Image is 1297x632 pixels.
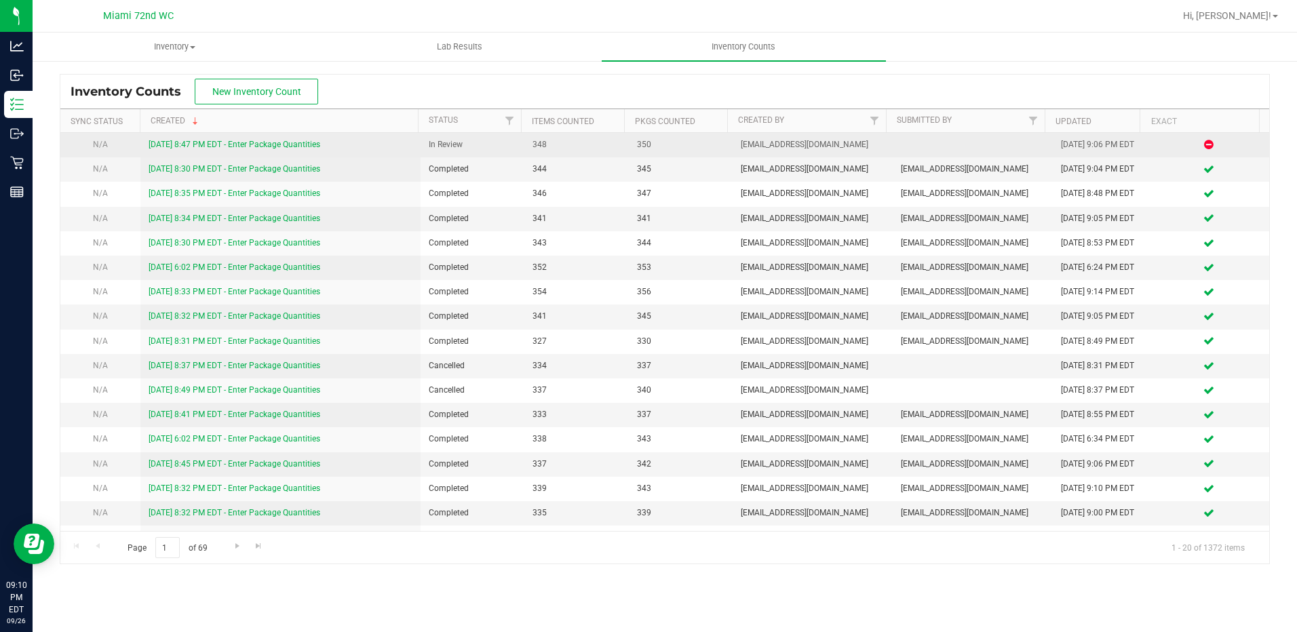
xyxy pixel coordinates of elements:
[429,138,516,151] span: In Review
[93,214,108,223] span: N/A
[151,116,201,125] a: Created
[602,33,886,61] a: Inventory Counts
[637,212,724,225] span: 341
[1061,187,1141,200] div: [DATE] 8:48 PM EDT
[93,385,108,395] span: N/A
[71,84,195,99] span: Inventory Counts
[149,311,320,321] a: [DATE] 8:32 PM EDT - Enter Package Quantities
[149,214,320,223] a: [DATE] 8:34 PM EDT - Enter Package Quantities
[901,507,1045,519] span: [EMAIL_ADDRESS][DOMAIN_NAME]
[93,361,108,370] span: N/A
[533,507,620,519] span: 335
[149,410,320,419] a: [DATE] 8:41 PM EDT - Enter Package Quantities
[637,433,724,446] span: 343
[741,163,885,176] span: [EMAIL_ADDRESS][DOMAIN_NAME]
[1061,384,1141,397] div: [DATE] 8:37 PM EDT
[741,237,885,250] span: [EMAIL_ADDRESS][DOMAIN_NAME]
[1022,109,1045,132] a: Filter
[149,336,320,346] a: [DATE] 8:31 PM EDT - Enter Package Quantities
[637,187,724,200] span: 347
[33,33,317,61] a: Inventory
[637,359,724,372] span: 337
[533,482,620,495] span: 339
[10,127,24,140] inline-svg: Outbound
[249,537,269,555] a: Go to the last page
[741,458,885,471] span: [EMAIL_ADDRESS][DOMAIN_NAME]
[93,336,108,346] span: N/A
[637,458,724,471] span: 342
[741,285,885,298] span: [EMAIL_ADDRESS][DOMAIN_NAME]
[637,138,724,151] span: 350
[637,261,724,274] span: 353
[532,117,594,126] a: Items Counted
[149,287,320,296] a: [DATE] 8:33 PM EDT - Enter Package Quantities
[901,212,1045,225] span: [EMAIL_ADDRESS][DOMAIN_NAME]
[901,285,1045,298] span: [EMAIL_ADDRESS][DOMAIN_NAME]
[6,579,26,616] p: 09:10 PM EDT
[533,261,620,274] span: 352
[1140,109,1259,133] th: Exact
[637,163,724,176] span: 345
[741,507,885,519] span: [EMAIL_ADDRESS][DOMAIN_NAME]
[10,156,24,170] inline-svg: Retail
[1061,458,1141,471] div: [DATE] 9:06 PM EDT
[533,285,620,298] span: 354
[149,508,320,517] a: [DATE] 8:32 PM EDT - Enter Package Quantities
[1183,10,1271,21] span: Hi, [PERSON_NAME]!
[93,483,108,493] span: N/A
[149,189,320,198] a: [DATE] 8:35 PM EDT - Enter Package Quantities
[741,359,885,372] span: [EMAIL_ADDRESS][DOMAIN_NAME]
[93,459,108,469] span: N/A
[1056,117,1091,126] a: Updated
[741,433,885,446] span: [EMAIL_ADDRESS][DOMAIN_NAME]
[429,261,516,274] span: Completed
[93,287,108,296] span: N/A
[429,482,516,495] span: Completed
[738,115,784,125] a: Created By
[149,385,320,395] a: [DATE] 8:49 PM EDT - Enter Package Quantities
[901,408,1045,421] span: [EMAIL_ADDRESS][DOMAIN_NAME]
[1061,138,1141,151] div: [DATE] 9:06 PM EDT
[429,384,516,397] span: Cancelled
[6,616,26,626] p: 09/26
[93,410,108,419] span: N/A
[149,361,320,370] a: [DATE] 8:37 PM EDT - Enter Package Quantities
[195,79,318,104] button: New Inventory Count
[741,261,885,274] span: [EMAIL_ADDRESS][DOMAIN_NAME]
[1061,212,1141,225] div: [DATE] 9:05 PM EDT
[71,117,123,126] a: Sync Status
[155,537,180,558] input: 1
[533,212,620,225] span: 341
[429,458,516,471] span: Completed
[533,384,620,397] span: 337
[901,237,1045,250] span: [EMAIL_ADDRESS][DOMAIN_NAME]
[901,335,1045,348] span: [EMAIL_ADDRESS][DOMAIN_NAME]
[741,408,885,421] span: [EMAIL_ADDRESS][DOMAIN_NAME]
[637,384,724,397] span: 340
[429,115,458,125] a: Status
[93,164,108,174] span: N/A
[1061,408,1141,421] div: [DATE] 8:55 PM EDT
[741,212,885,225] span: [EMAIL_ADDRESS][DOMAIN_NAME]
[149,262,320,272] a: [DATE] 6:02 PM EDT - Enter Package Quantities
[693,41,794,53] span: Inventory Counts
[149,434,320,443] a: [DATE] 6:02 PM EDT - Enter Package Quantities
[637,408,724,421] span: 337
[93,508,108,517] span: N/A
[1061,237,1141,250] div: [DATE] 8:53 PM EDT
[429,507,516,519] span: Completed
[741,335,885,348] span: [EMAIL_ADDRESS][DOMAIN_NAME]
[429,433,516,446] span: Completed
[533,359,620,372] span: 334
[10,39,24,53] inline-svg: Analytics
[901,310,1045,323] span: [EMAIL_ADDRESS][DOMAIN_NAME]
[533,408,620,421] span: 333
[10,98,24,111] inline-svg: Inventory
[429,408,516,421] span: Completed
[429,285,516,298] span: Completed
[637,507,724,519] span: 339
[33,41,316,53] span: Inventory
[1061,482,1141,495] div: [DATE] 9:10 PM EDT
[429,310,516,323] span: Completed
[1061,359,1141,372] div: [DATE] 8:31 PM EDT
